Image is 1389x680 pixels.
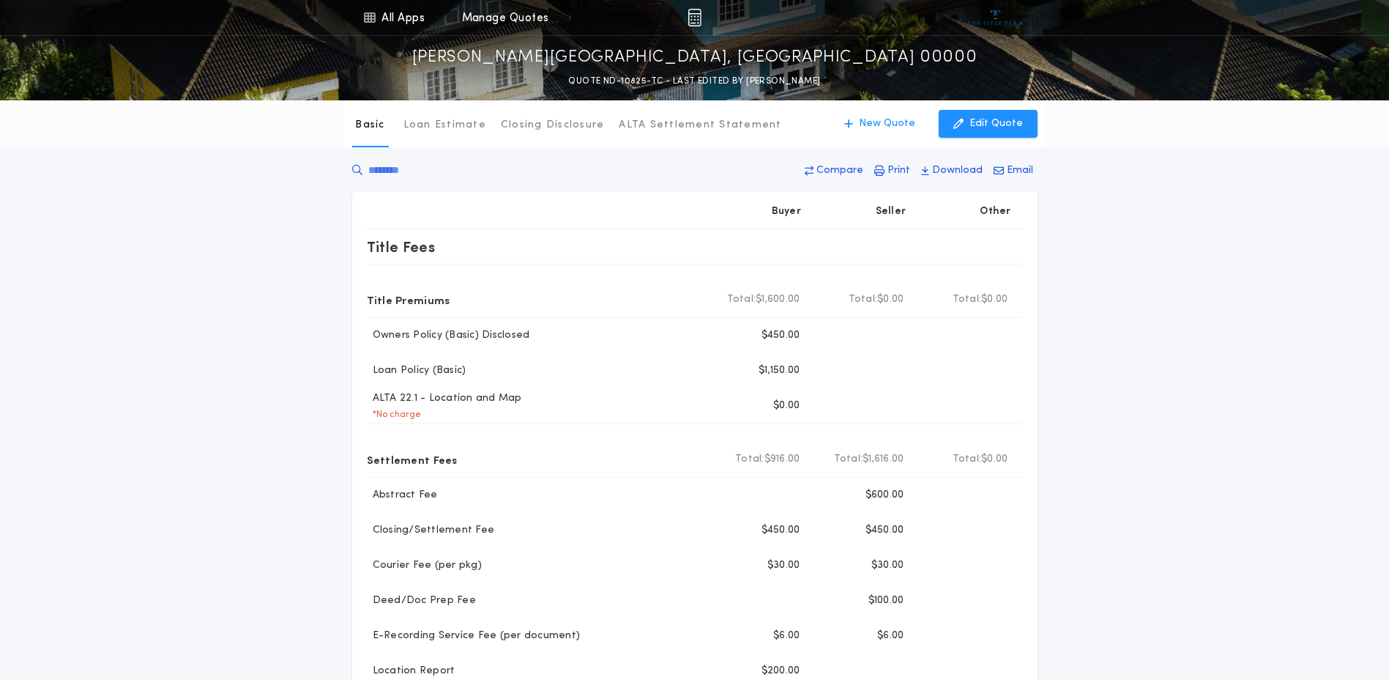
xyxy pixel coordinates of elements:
p: Deed/Doc Prep Fee [367,594,476,608]
p: $6.00 [773,629,800,643]
b: Total: [953,452,982,467]
p: Seller [876,204,906,219]
b: Total: [834,452,863,467]
p: * No charge [367,409,422,421]
p: Abstract Fee [367,488,438,503]
span: $0.00 [981,452,1008,467]
button: Print [870,158,915,184]
b: Total: [953,292,982,307]
p: QUOTE ND-10825-TC - LAST EDITED BY [PERSON_NAME] [568,74,820,89]
button: Compare [800,158,868,184]
p: Edit Quote [969,117,1023,131]
p: Title Premiums [367,288,450,311]
p: Other [980,204,1010,219]
b: Total: [727,292,756,307]
p: Closing/Settlement Fee [367,523,495,538]
p: $30.00 [871,558,904,573]
p: $100.00 [868,594,904,608]
p: Buyer [772,204,801,219]
p: Loan Policy (Basic) [367,363,466,378]
button: Email [989,158,1038,184]
p: Settlement Fees [367,448,458,471]
p: $450.00 [865,523,904,538]
p: Loan Estimate [403,118,486,133]
p: Closing Disclosure [501,118,605,133]
p: Basic [355,118,384,133]
p: $450.00 [761,523,800,538]
p: $1,150.00 [759,363,800,378]
b: Total: [849,292,878,307]
p: Download [932,163,983,178]
p: $450.00 [761,328,800,343]
p: Compare [816,163,863,178]
p: $0.00 [773,399,800,413]
p: Email [1007,163,1033,178]
span: $1,600.00 [756,292,800,307]
p: $6.00 [877,629,904,643]
p: $600.00 [865,488,904,503]
p: $200.00 [761,664,800,679]
p: $30.00 [767,558,800,573]
p: Location Report [367,664,455,679]
button: Edit Quote [939,110,1038,138]
b: Total: [735,452,764,467]
p: E-Recording Service Fee (per document) [367,629,581,643]
img: vs-icon [968,10,1023,25]
p: New Quote [859,117,915,131]
span: $916.00 [764,452,800,467]
span: $0.00 [877,292,904,307]
p: [PERSON_NAME][GEOGRAPHIC_DATA], [GEOGRAPHIC_DATA] 00000 [412,46,977,70]
button: New Quote [830,110,930,138]
span: $0.00 [981,292,1008,307]
p: Title Fees [367,235,436,259]
p: ALTA Settlement Statement [619,118,781,133]
button: Download [917,158,987,184]
img: img [688,9,701,26]
span: $1,616.00 [863,452,904,467]
p: Owners Policy (Basic) Disclosed [367,328,530,343]
p: Print [887,163,910,178]
p: Courier Fee (per pkg) [367,558,482,573]
p: ALTA 22.1 - Location and Map [367,391,522,406]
